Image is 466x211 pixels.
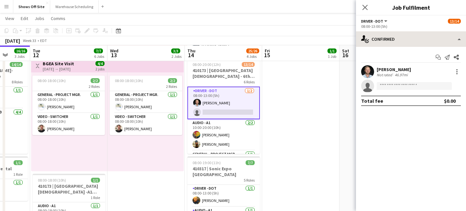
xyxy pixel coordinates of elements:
div: 1 Job [328,54,336,59]
button: Shows Off-Site [13,0,50,13]
span: 08:00-19:00 (11h) [193,160,221,165]
app-job-card: 08:00-18:00 (10h)2/22 RolesGeneral - Project Mgr.1/108:00-18:00 (10h)[PERSON_NAME]Video - Switche... [110,76,182,135]
span: View [5,16,14,21]
span: Week 33 [21,38,38,43]
div: 46.97mi [394,72,409,77]
app-card-role: Video - Switcher1/108:00-18:00 (10h)[PERSON_NAME] [32,113,105,135]
div: [PERSON_NAME] [377,67,411,72]
span: 3/3 [171,48,180,53]
span: 6 Roles [244,79,255,84]
app-card-role: Video - Switcher1/108:00-18:00 (10h)[PERSON_NAME] [110,113,182,135]
button: Driver - DOT [361,19,388,24]
a: Comms [48,14,68,23]
app-card-role: Audio - A12/210:00-20:00 (10h)[PERSON_NAME][PERSON_NAME] [187,119,260,151]
span: 1/1 [327,48,337,53]
span: 1 Role [13,172,23,177]
app-job-card: 08:00-18:00 (10h)2/22 RolesGeneral - Project Mgr.1/108:00-18:00 (10h)[PERSON_NAME]Video - Switche... [32,76,105,135]
div: 2 jobs [95,66,105,71]
div: 08:00-13:00 (5h) [361,24,461,29]
span: Jobs [35,16,44,21]
h3: Job Fulfilment [356,3,466,12]
span: 13/14 [448,19,461,24]
span: 2 Roles [166,84,177,89]
span: Sat [342,48,349,54]
app-card-role: General - Project Mgr.1/108:00-18:00 (10h)[PERSON_NAME] [32,91,105,113]
div: [DATE] → [DATE] [43,67,74,71]
span: 15 [264,51,270,59]
span: Thu [187,48,195,54]
span: 1/1 [14,160,23,165]
div: Total fee [361,98,383,104]
span: 08:00-20:00 (12h) [193,62,221,67]
h3: 410317 | Sonic Expo [GEOGRAPHIC_DATA] [187,166,260,177]
span: 8 Roles [12,79,23,84]
span: 25/26 [246,48,259,53]
span: Edit [21,16,28,21]
span: Driver - DOT [361,19,383,24]
h3: 410173 | [GEOGRAPHIC_DATA][DEMOGRAPHIC_DATA] - 6th Grade Fall Camp FFA 2025 [187,68,260,79]
div: 6 Jobs [94,54,104,59]
span: 12 [32,51,40,59]
app-card-role: General - Project Mgr.1/108:00-18:00 (10h)[PERSON_NAME] [110,91,182,113]
span: 4/4 [95,61,105,66]
span: 16 [341,51,349,59]
span: 08:00-18:00 (10h) [38,78,66,83]
span: 2/2 [168,78,177,83]
app-card-role: General - Project Mgr.1/1 [187,151,260,173]
span: 2 Roles [89,84,100,89]
span: 16/16 [14,48,27,53]
div: EDT [40,38,47,43]
div: [DATE] [5,37,20,44]
span: 13 [109,51,118,59]
span: 1 Role [91,195,100,200]
app-job-card: 08:00-20:00 (12h)13/14410173 | [GEOGRAPHIC_DATA][DEMOGRAPHIC_DATA] - 6th Grade Fall Camp FFA 2025... [187,58,260,154]
h3: 410173 | [GEOGRAPHIC_DATA][DEMOGRAPHIC_DATA] -A1 Prep Day [33,183,105,195]
span: 14 [186,51,195,59]
a: Edit [18,14,31,23]
button: Warehouse Scheduling [50,0,99,13]
span: 7/7 [94,48,103,53]
span: Fri [265,48,270,54]
h3: BGEA Site Visit [43,61,74,67]
div: 3 Jobs [15,54,27,59]
span: 5 Roles [244,178,255,183]
div: Confirmed [356,31,466,47]
span: 08:00-18:00 (10h) [115,78,143,83]
app-card-role: Driver - DOT1/108:00-13:00 (5h)[PERSON_NAME] [187,185,260,207]
span: Comms [51,16,65,21]
div: $0.00 [444,98,456,104]
span: 13/14 [242,62,255,67]
div: 2 Jobs [172,54,182,59]
span: 7/7 [246,160,255,165]
a: Jobs [32,14,47,23]
span: 1/1 [91,178,100,183]
a: View [3,14,17,23]
span: 14/14 [10,62,23,67]
span: Tue [33,48,40,54]
span: 2/2 [91,78,100,83]
div: Not rated [377,72,394,77]
span: 08:00-18:00 (10h) [38,178,66,183]
span: Wed [110,48,118,54]
div: 4 Jobs [247,54,259,59]
app-card-role: Driver - DOT1/208:00-13:00 (5h)[PERSON_NAME] [187,87,260,119]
